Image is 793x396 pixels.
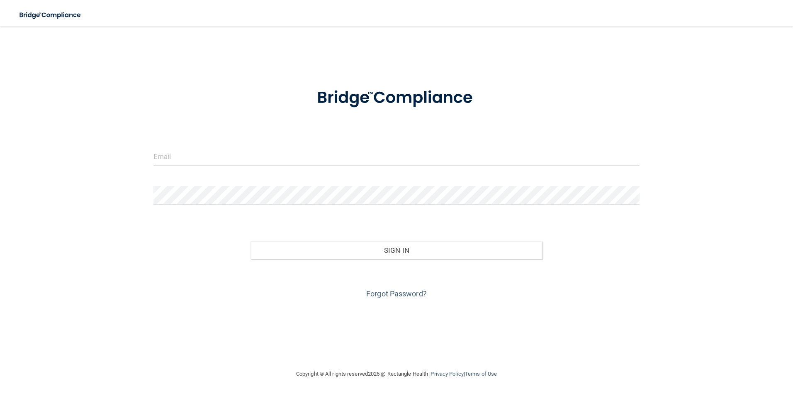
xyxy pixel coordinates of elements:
[251,241,542,259] button: Sign In
[465,371,497,377] a: Terms of Use
[366,289,427,298] a: Forgot Password?
[153,147,640,166] input: Email
[431,371,463,377] a: Privacy Policy
[12,7,89,24] img: bridge_compliance_login_screen.278c3ca4.svg
[245,361,548,387] div: Copyright © All rights reserved 2025 @ Rectangle Health | |
[300,76,493,120] img: bridge_compliance_login_screen.278c3ca4.svg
